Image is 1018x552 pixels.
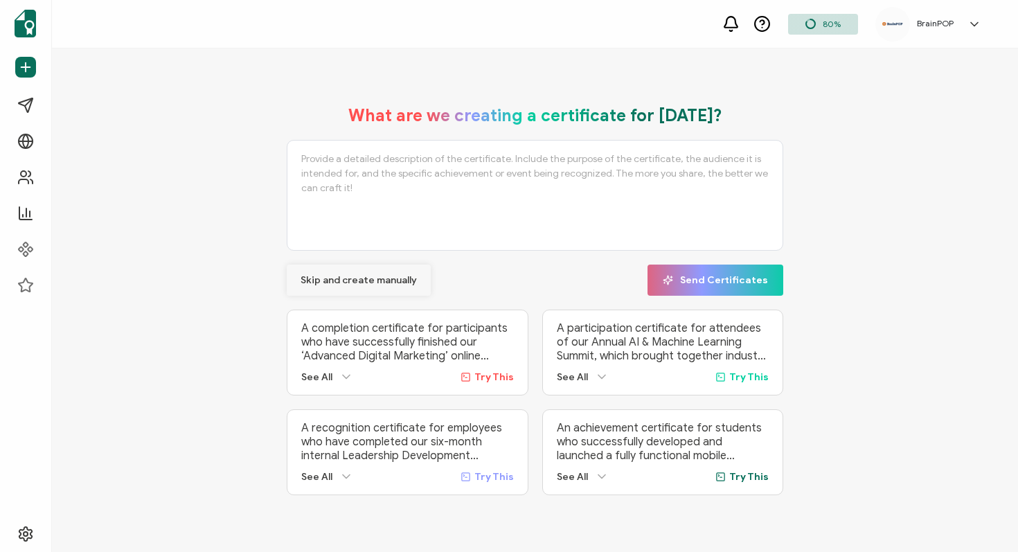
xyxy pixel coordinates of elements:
[729,371,769,383] span: Try This
[15,10,36,37] img: sertifier-logomark-colored.svg
[557,471,588,483] span: See All
[729,471,769,483] span: Try This
[474,471,514,483] span: Try This
[301,321,514,363] p: A completion certificate for participants who have successfully finished our ‘Advanced Digital Ma...
[663,275,768,285] span: Send Certificates
[882,22,903,26] img: 5ae0b62b-cc2f-4825-af40-0faa5815d182.png
[301,421,514,463] p: A recognition certificate for employees who have completed our six-month internal Leadership Deve...
[301,371,332,383] span: See All
[348,105,722,126] h1: What are we creating a certificate for [DATE]?
[557,371,588,383] span: See All
[648,265,783,296] button: Send Certificates
[474,371,514,383] span: Try This
[917,19,954,28] h5: BrainPOP
[301,276,417,285] span: Skip and create manually
[557,421,769,463] p: An achievement certificate for students who successfully developed and launched a fully functiona...
[823,19,841,29] span: 80%
[287,265,431,296] button: Skip and create manually
[557,321,769,363] p: A participation certificate for attendees of our Annual AI & Machine Learning Summit, which broug...
[301,471,332,483] span: See All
